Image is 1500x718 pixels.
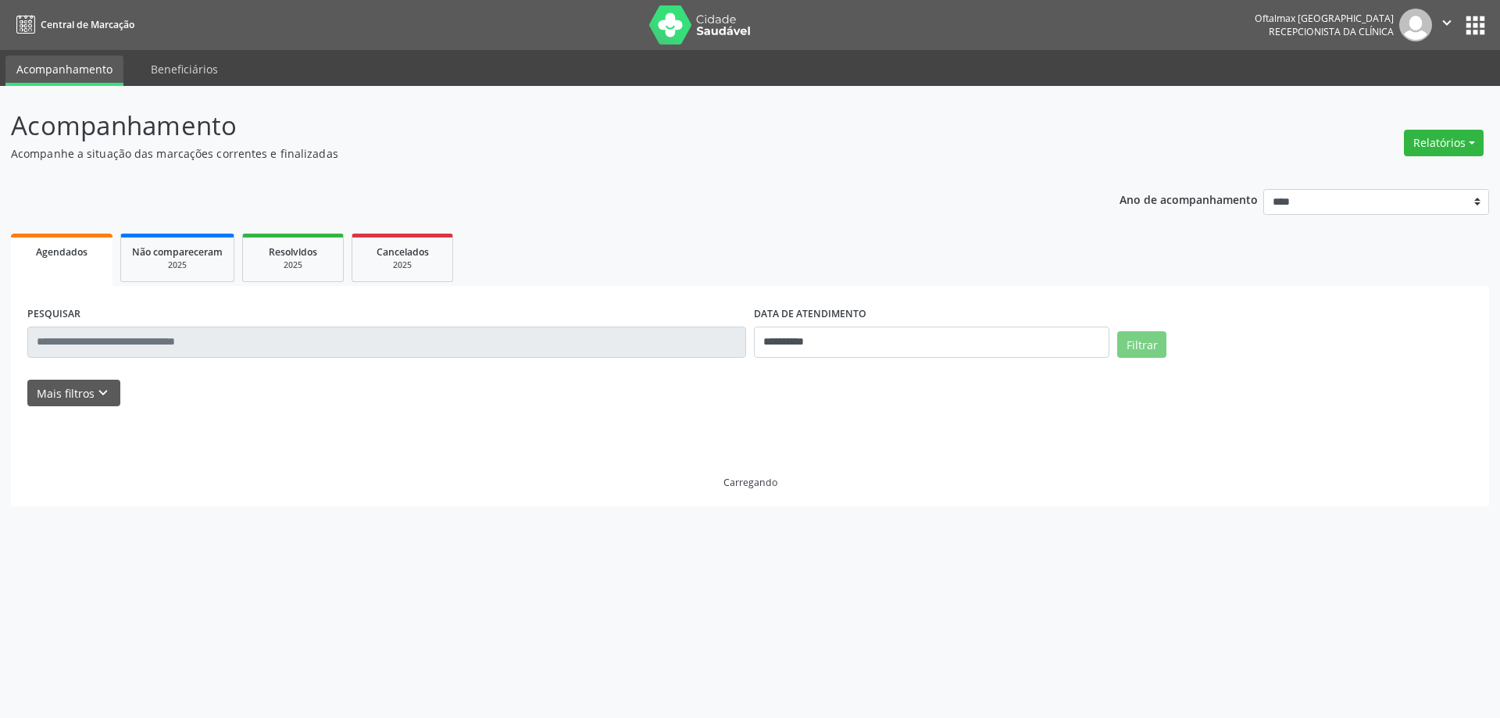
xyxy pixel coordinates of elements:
[363,259,441,271] div: 2025
[254,259,332,271] div: 2025
[1117,331,1166,358] button: Filtrar
[140,55,229,83] a: Beneficiários
[41,18,134,31] span: Central de Marcação
[11,145,1045,162] p: Acompanhe a situação das marcações correntes e finalizadas
[95,384,112,402] i: keyboard_arrow_down
[377,245,429,259] span: Cancelados
[11,106,1045,145] p: Acompanhamento
[1120,189,1258,209] p: Ano de acompanhamento
[1438,14,1455,31] i: 
[132,245,223,259] span: Não compareceram
[1462,12,1489,39] button: apps
[1255,12,1394,25] div: Oftalmax [GEOGRAPHIC_DATA]
[1432,9,1462,41] button: 
[27,380,120,407] button: Mais filtroskeyboard_arrow_down
[1399,9,1432,41] img: img
[723,476,777,489] div: Carregando
[36,245,87,259] span: Agendados
[11,12,134,38] a: Central de Marcação
[5,55,123,86] a: Acompanhamento
[1404,130,1484,156] button: Relatórios
[269,245,317,259] span: Resolvidos
[754,302,866,327] label: DATA DE ATENDIMENTO
[1269,25,1394,38] span: Recepcionista da clínica
[132,259,223,271] div: 2025
[27,302,80,327] label: PESQUISAR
